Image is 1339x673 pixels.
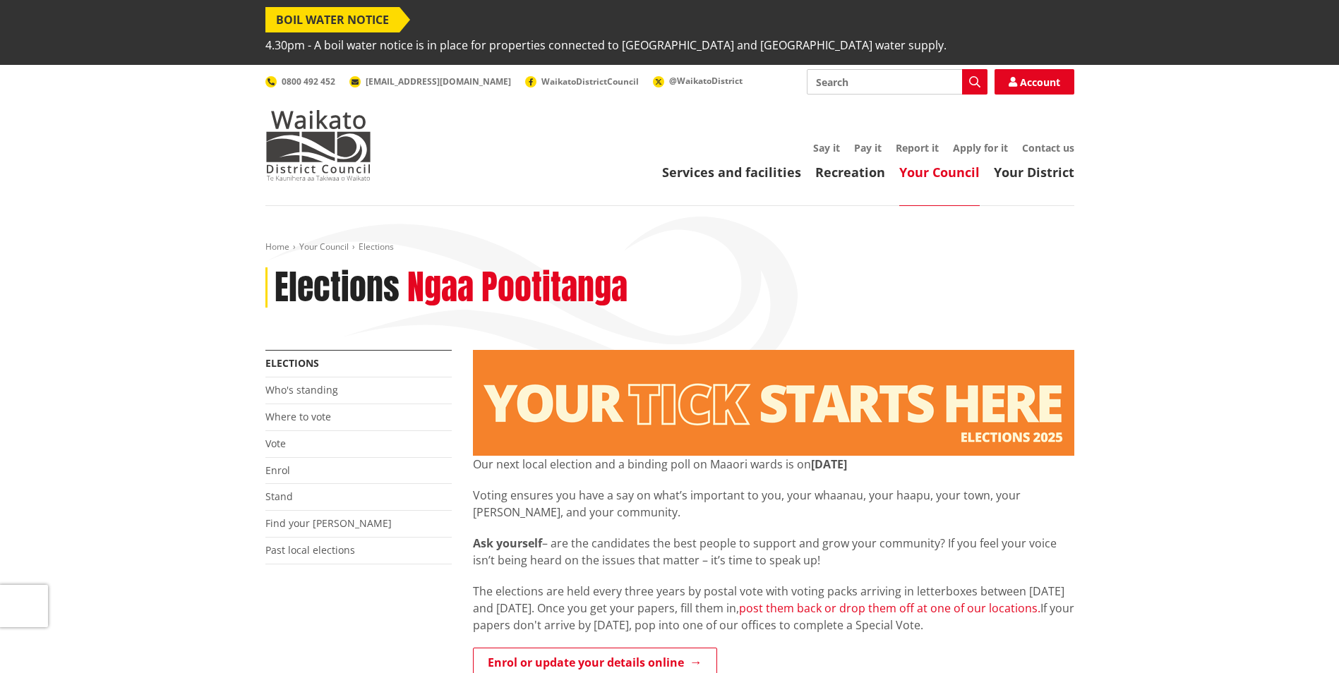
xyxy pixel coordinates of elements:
a: Say it [813,141,840,154]
p: The elections are held every three years by postal vote with voting packs arriving in letterboxes... [473,583,1074,633]
strong: Ask yourself [473,535,542,551]
strong: [DATE] [811,456,847,472]
a: post them back or drop them off at one of our locations. [739,600,1040,616]
a: Who's standing [265,383,338,396]
span: 0800 492 452 [282,75,335,87]
a: Report it [896,141,939,154]
p: – are the candidates the best people to support and grow your community? If you feel your voice i... [473,535,1074,569]
a: WaikatoDistrictCouncil [525,75,639,87]
a: @WaikatoDistrict [653,75,743,87]
a: Enrol [265,463,290,477]
h2: Ngaa Pootitanga [407,267,628,308]
a: Services and facilities [662,164,801,181]
span: @WaikatoDistrict [669,75,743,87]
a: Contact us [1022,141,1074,154]
a: Find your [PERSON_NAME] [265,516,392,530]
h1: Elections [275,267,400,308]
a: [EMAIL_ADDRESS][DOMAIN_NAME] [349,75,511,87]
input: Search input [807,69,987,95]
span: Elections [359,241,394,253]
p: Our next local election and a binding poll on Maaori wards is on [473,456,1074,473]
span: 4.30pm - A boil water notice is in place for properties connected to [GEOGRAPHIC_DATA] and [GEOGR... [265,32,947,58]
a: Recreation [815,164,885,181]
img: Elections - Website banner [473,350,1074,456]
span: [EMAIL_ADDRESS][DOMAIN_NAME] [366,75,511,87]
p: Voting ensures you have a say on what’s important to you, your whaanau, your haapu, your town, yo... [473,487,1074,521]
a: Pay it [854,141,882,154]
a: Your Council [299,241,349,253]
a: Stand [265,490,293,503]
a: Elections [265,356,319,370]
a: Your District [994,164,1074,181]
a: Apply for it [953,141,1008,154]
span: WaikatoDistrictCouncil [541,75,639,87]
a: Vote [265,437,286,450]
a: Past local elections [265,543,355,557]
img: Waikato District Council - Te Kaunihera aa Takiwaa o Waikato [265,110,371,181]
iframe: Messenger Launcher [1274,614,1325,665]
a: 0800 492 452 [265,75,335,87]
nav: breadcrumb [265,241,1074,253]
span: BOIL WATER NOTICE [265,7,400,32]
a: Your Council [899,164,980,181]
a: Home [265,241,289,253]
a: Where to vote [265,410,331,423]
a: Account [995,69,1074,95]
